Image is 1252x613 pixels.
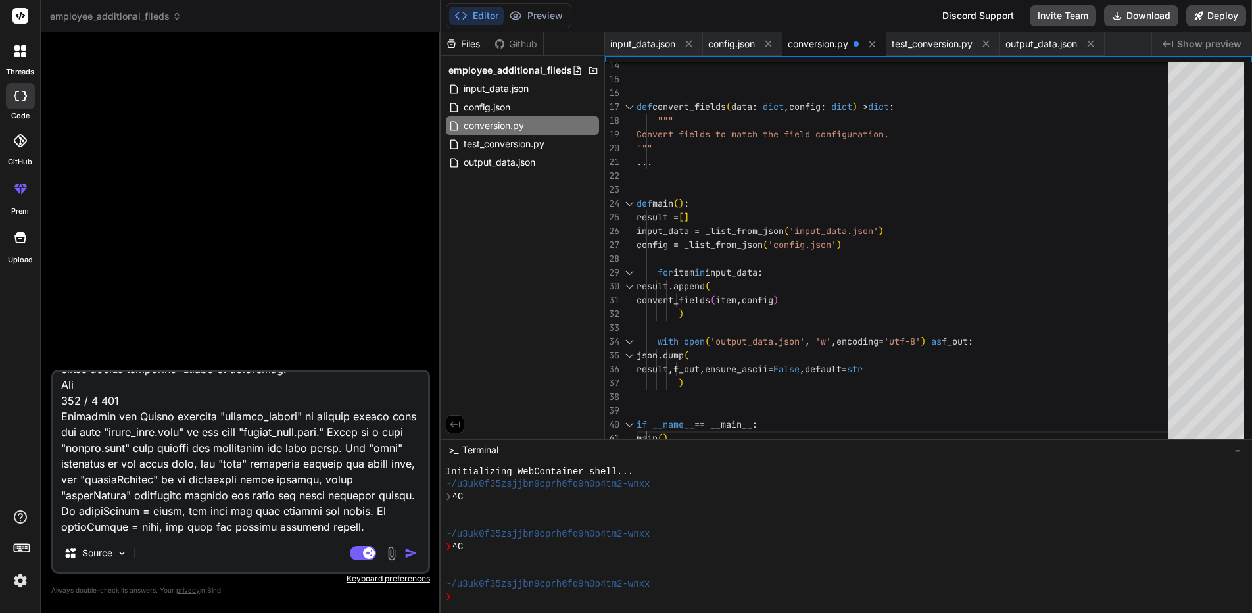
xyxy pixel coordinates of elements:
[605,114,619,128] div: 18
[605,390,619,404] div: 38
[605,362,619,376] div: 36
[605,183,619,197] div: 23
[446,491,452,503] span: ❯
[684,211,689,223] span: ]
[758,266,763,278] span: :
[773,363,800,375] span: False
[784,101,789,112] span: ,
[684,197,689,209] span: :
[700,363,705,375] span: ,
[1005,37,1077,51] span: output_data.json
[621,266,638,280] div: Click to collapse the range.
[462,99,512,115] span: config.json
[968,335,973,347] span: :
[404,547,418,560] img: icon
[784,225,789,237] span: (
[116,548,128,559] img: Pick Models
[679,197,684,209] span: )
[637,128,879,140] span: Convert fields to match the field configuratio
[652,418,694,430] span: __name__
[836,335,884,347] span: encoding=
[752,418,758,430] span: :
[637,280,705,292] span: result.append
[789,225,879,237] span: 'input_data.json'
[710,335,805,347] span: 'output_data.json'
[504,7,568,25] button: Preview
[768,239,836,251] span: 'config.json'
[789,101,821,112] span: config
[605,280,619,293] div: 30
[605,252,619,266] div: 28
[446,578,650,591] span: ~/u3uk0f35zsjjbn9cprh6fq9h0p4tm2-wnxx
[446,541,452,553] span: ❯
[931,335,942,347] span: as
[51,584,430,597] p: Always double-check its answers. Your in Bind
[637,239,763,251] span: config = _list_from_json
[605,224,619,238] div: 26
[726,101,731,112] span: (
[605,431,619,445] div: 41
[847,363,863,375] span: str
[1104,5,1178,26] button: Download
[763,101,784,112] span: dict
[731,101,752,112] span: data
[621,280,638,293] div: Click to collapse the range.
[694,266,705,278] span: in
[51,574,430,584] p: Keyboard preferences
[621,335,638,349] div: Click to collapse the range.
[831,335,836,347] span: ,
[736,294,742,306] span: ,
[462,136,546,152] span: test_conversion.py
[705,363,773,375] span: ensure_ascii=
[605,100,619,114] div: 17
[658,432,663,444] span: (
[446,478,650,491] span: ~/u3uk0f35zsjjbn9cprh6fq9h0p4tm2-wnxx
[8,255,33,266] label: Upload
[788,37,848,51] span: conversion.py
[705,335,710,347] span: (
[637,211,679,223] span: result =
[621,349,638,362] div: Click to collapse the range.
[462,443,498,456] span: Terminal
[449,7,504,25] button: Editor
[884,335,921,347] span: 'utf-8'
[831,101,852,112] span: dict
[805,363,847,375] span: default=
[605,266,619,280] div: 29
[637,197,652,209] span: def
[715,294,736,306] span: item
[705,266,758,278] span: input_data
[605,210,619,224] div: 25
[605,86,619,100] div: 16
[446,528,650,541] span: ~/u3uk0f35zsjjbn9cprh6fq9h0p4tm2-wnxx
[605,335,619,349] div: 34
[673,197,679,209] span: (
[658,335,679,347] span: with
[610,37,675,51] span: input_data.json
[658,266,673,278] span: for
[658,114,673,126] span: """
[684,335,705,347] span: open
[462,155,537,170] span: output_data.json
[6,66,34,78] label: threads
[921,335,926,347] span: )
[705,280,710,292] span: (
[1232,439,1244,460] button: −
[452,491,464,503] span: ^C
[637,225,784,237] span: input_data = _list_from_json
[679,377,684,389] span: )
[652,197,673,209] span: main
[605,418,619,431] div: 40
[637,156,652,168] span: ...
[1234,443,1241,456] span: −
[605,376,619,390] div: 37
[892,37,973,51] span: test_conversion.py
[763,239,768,251] span: (
[889,101,894,112] span: :
[605,293,619,307] div: 31
[621,100,638,114] div: Click to collapse the range.
[605,169,619,183] div: 22
[462,118,525,134] span: conversion.py
[679,308,684,320] span: )
[637,142,652,154] span: """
